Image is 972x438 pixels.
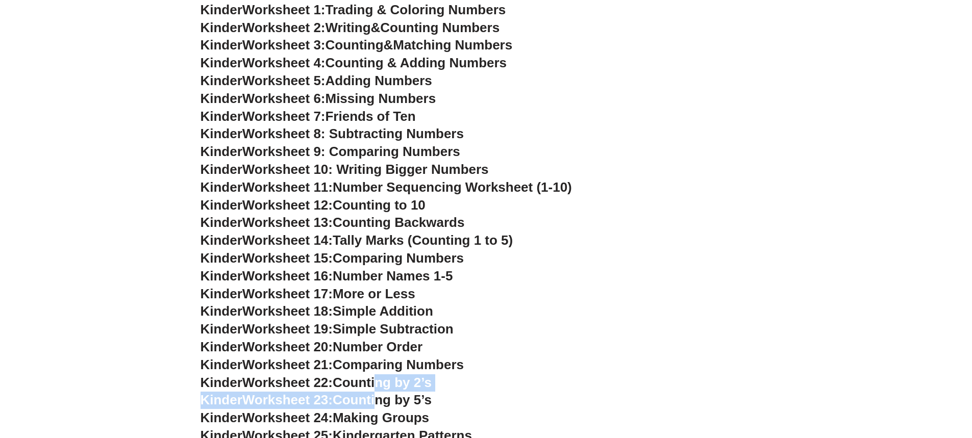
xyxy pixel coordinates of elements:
[242,197,333,213] span: Worksheet 12:
[201,109,416,124] a: KinderWorksheet 7:Friends of Ten
[333,303,433,319] span: Simple Addition
[201,20,500,35] a: KinderWorksheet 2:Writing&Counting Numbers
[333,375,432,390] span: Counting by 2’s
[201,197,242,213] span: Kinder
[242,126,464,141] span: Worksheet 8: Subtracting Numbers
[333,233,513,248] span: Tally Marks (Counting 1 to 5)
[333,250,464,266] span: Comparing Numbers
[201,37,513,53] a: KinderWorksheet 3:Counting&Matching Numbers
[326,2,506,17] span: Trading & Coloring Numbers
[393,37,512,53] span: Matching Numbers
[326,73,432,88] span: Adding Numbers
[201,55,507,70] a: KinderWorksheet 4:Counting & Adding Numbers
[242,55,326,70] span: Worksheet 4:
[201,179,242,195] span: Kinder
[326,20,371,35] span: Writing
[242,73,326,88] span: Worksheet 5:
[242,321,333,337] span: Worksheet 19:
[201,20,242,35] span: Kinder
[201,215,242,230] span: Kinder
[201,286,242,301] span: Kinder
[333,268,453,284] span: Number Names 1-5
[242,2,326,17] span: Worksheet 1:
[201,392,242,407] span: Kinder
[242,215,333,230] span: Worksheet 13:
[201,162,489,177] a: KinderWorksheet 10: Writing Bigger Numbers
[242,303,333,319] span: Worksheet 18:
[201,268,242,284] span: Kinder
[242,162,489,177] span: Worksheet 10: Writing Bigger Numbers
[333,392,432,407] span: Counting by 5’s
[201,303,242,319] span: Kinder
[242,339,333,354] span: Worksheet 20:
[333,286,415,301] span: More or Less
[242,392,333,407] span: Worksheet 23:
[242,233,333,248] span: Worksheet 14:
[201,2,506,17] a: KinderWorksheet 1:Trading & Coloring Numbers
[333,179,572,195] span: Number Sequencing Worksheet (1-10)
[201,144,242,159] span: Kinder
[201,250,242,266] span: Kinder
[242,20,326,35] span: Worksheet 2:
[380,20,500,35] span: Counting Numbers
[326,109,416,124] span: Friends of Ten
[333,215,464,230] span: Counting Backwards
[333,321,454,337] span: Simple Subtraction
[802,323,972,438] iframe: Chat Widget
[201,73,432,88] a: KinderWorksheet 5:Adding Numbers
[242,375,333,390] span: Worksheet 22:
[242,410,333,425] span: Worksheet 24:
[326,55,507,70] span: Counting & Adding Numbers
[201,375,242,390] span: Kinder
[201,126,464,141] a: KinderWorksheet 8: Subtracting Numbers
[326,91,436,106] span: Missing Numbers
[333,197,426,213] span: Counting to 10
[201,109,242,124] span: Kinder
[242,268,333,284] span: Worksheet 16:
[201,410,242,425] span: Kinder
[201,162,242,177] span: Kinder
[201,37,242,53] span: Kinder
[201,91,436,106] a: KinderWorksheet 6:Missing Numbers
[242,286,333,301] span: Worksheet 17:
[201,126,242,141] span: Kinder
[201,321,242,337] span: Kinder
[201,144,460,159] a: KinderWorksheet 9: Comparing Numbers
[201,55,242,70] span: Kinder
[242,250,333,266] span: Worksheet 15:
[242,109,326,124] span: Worksheet 7:
[201,2,242,17] span: Kinder
[242,144,460,159] span: Worksheet 9: Comparing Numbers
[201,73,242,88] span: Kinder
[326,37,384,53] span: Counting
[333,357,464,372] span: Comparing Numbers
[201,357,242,372] span: Kinder
[201,233,242,248] span: Kinder
[242,357,333,372] span: Worksheet 21:
[333,339,422,354] span: Number Order
[242,37,326,53] span: Worksheet 3:
[242,91,326,106] span: Worksheet 6:
[201,339,242,354] span: Kinder
[201,91,242,106] span: Kinder
[333,410,429,425] span: Making Groups
[242,179,333,195] span: Worksheet 11:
